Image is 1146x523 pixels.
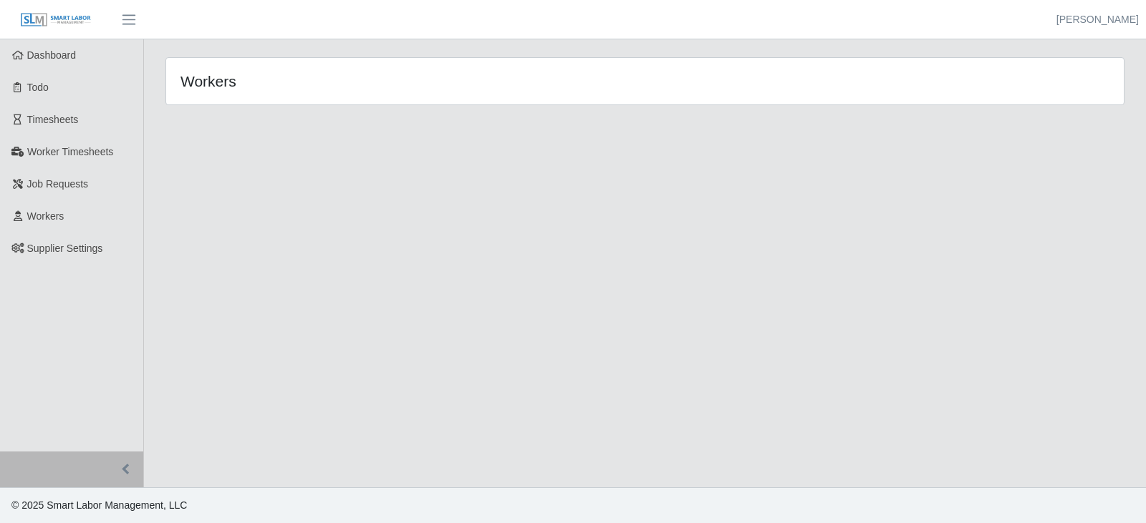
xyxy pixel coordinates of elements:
span: Timesheets [27,114,79,125]
a: [PERSON_NAME] [1056,12,1139,27]
img: SLM Logo [20,12,92,28]
span: Supplier Settings [27,243,103,254]
span: Todo [27,82,49,93]
h4: Workers [180,72,555,90]
span: Workers [27,210,64,222]
span: Dashboard [27,49,77,61]
span: © 2025 Smart Labor Management, LLC [11,499,187,511]
span: Job Requests [27,178,89,190]
span: Worker Timesheets [27,146,113,157]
